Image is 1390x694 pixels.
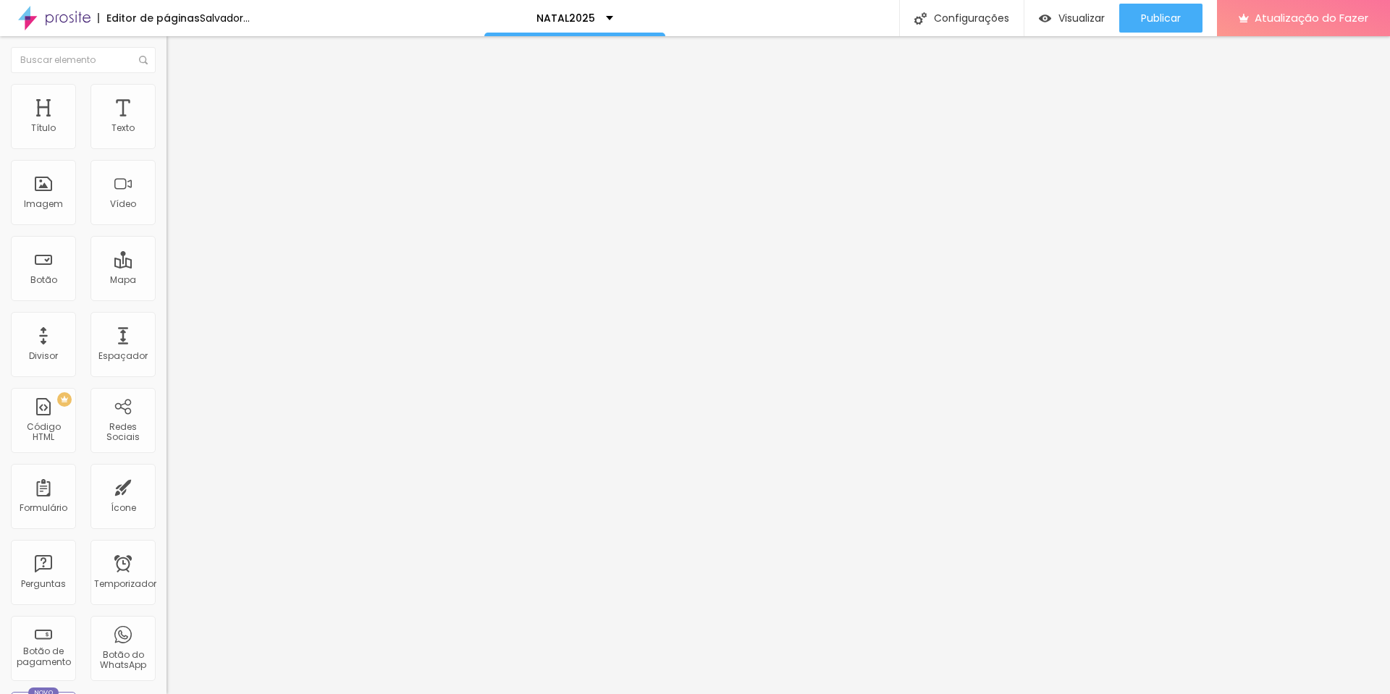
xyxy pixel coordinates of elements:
[111,502,136,514] font: Ícone
[1039,12,1051,25] img: view-1.svg
[20,502,67,514] font: Formulário
[98,350,148,362] font: Espaçador
[167,36,1390,694] iframe: Editor
[110,274,136,286] font: Mapa
[27,420,61,443] font: Código HTML
[29,350,58,362] font: Divisor
[24,198,63,210] font: Imagem
[914,12,927,25] img: Ícone
[536,11,595,25] font: NATAL2025
[1058,11,1105,25] font: Visualizar
[1024,4,1119,33] button: Visualizar
[200,11,250,25] font: Salvador...
[21,577,66,590] font: Perguntas
[111,122,135,134] font: Texto
[94,577,156,590] font: Temporizador
[31,122,56,134] font: Título
[100,648,146,671] font: Botão do WhatsApp
[139,56,148,64] img: Ícone
[106,420,140,443] font: Redes Sociais
[17,645,71,667] font: Botão de pagamento
[1255,10,1368,25] font: Atualização do Fazer
[106,11,200,25] font: Editor de páginas
[11,47,156,73] input: Buscar elemento
[30,274,57,286] font: Botão
[1119,4,1202,33] button: Publicar
[110,198,136,210] font: Vídeo
[1141,11,1181,25] font: Publicar
[934,11,1009,25] font: Configurações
